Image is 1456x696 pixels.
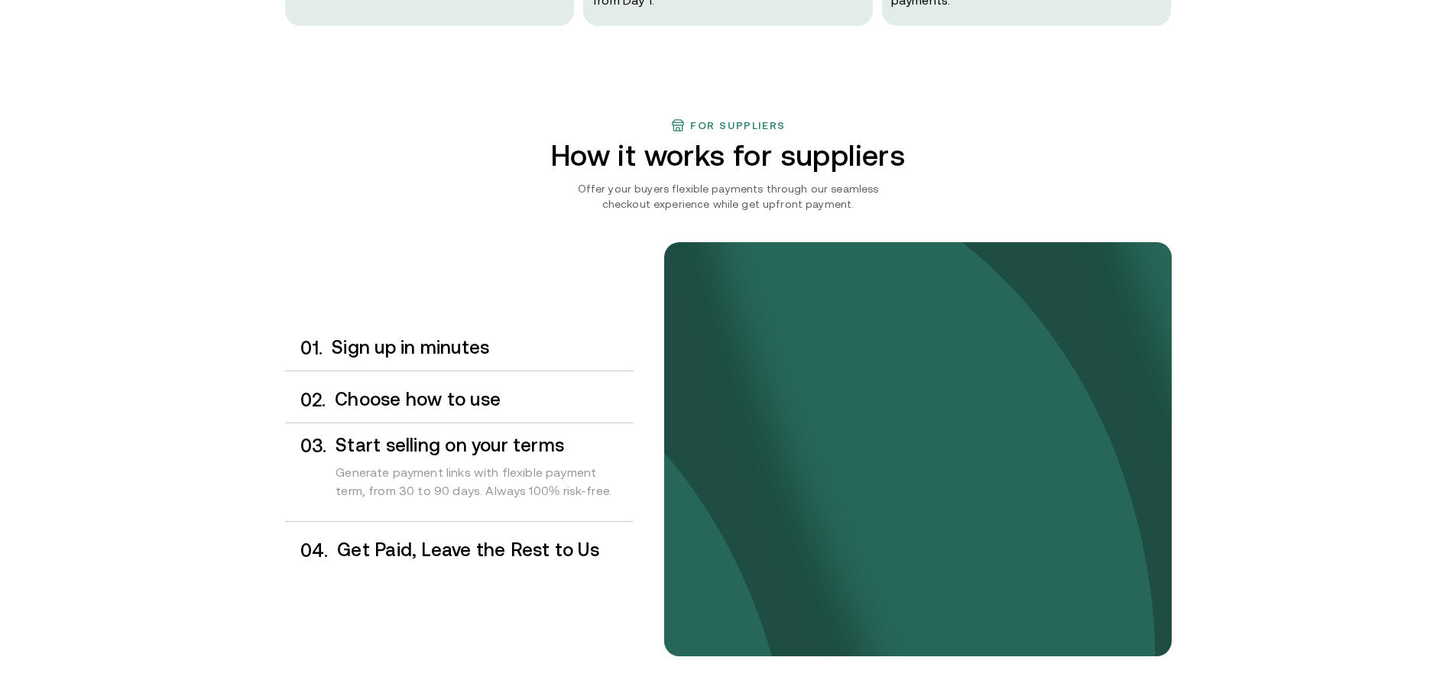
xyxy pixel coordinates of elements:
[285,338,323,358] div: 0 1 .
[285,540,329,561] div: 0 4 .
[670,118,686,133] img: finance
[335,390,633,410] h3: Choose how to use
[336,455,633,515] div: Generate payment links with flexible payment term, from 30 to 90 days. Always 100% risk-free.
[332,338,633,358] h3: Sign up in minutes
[505,139,951,172] h2: How it works for suppliers
[690,119,786,131] h3: For suppliers
[285,435,327,515] div: 0 3 .
[337,540,633,560] h3: Get Paid, Leave the Rest to Us
[336,435,633,455] h3: Start selling on your terms
[285,390,326,410] div: 0 2 .
[555,181,902,212] p: Offer your buyers flexible payments through our seamless checkout experience while get upfront pa...
[664,242,1172,656] img: bg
